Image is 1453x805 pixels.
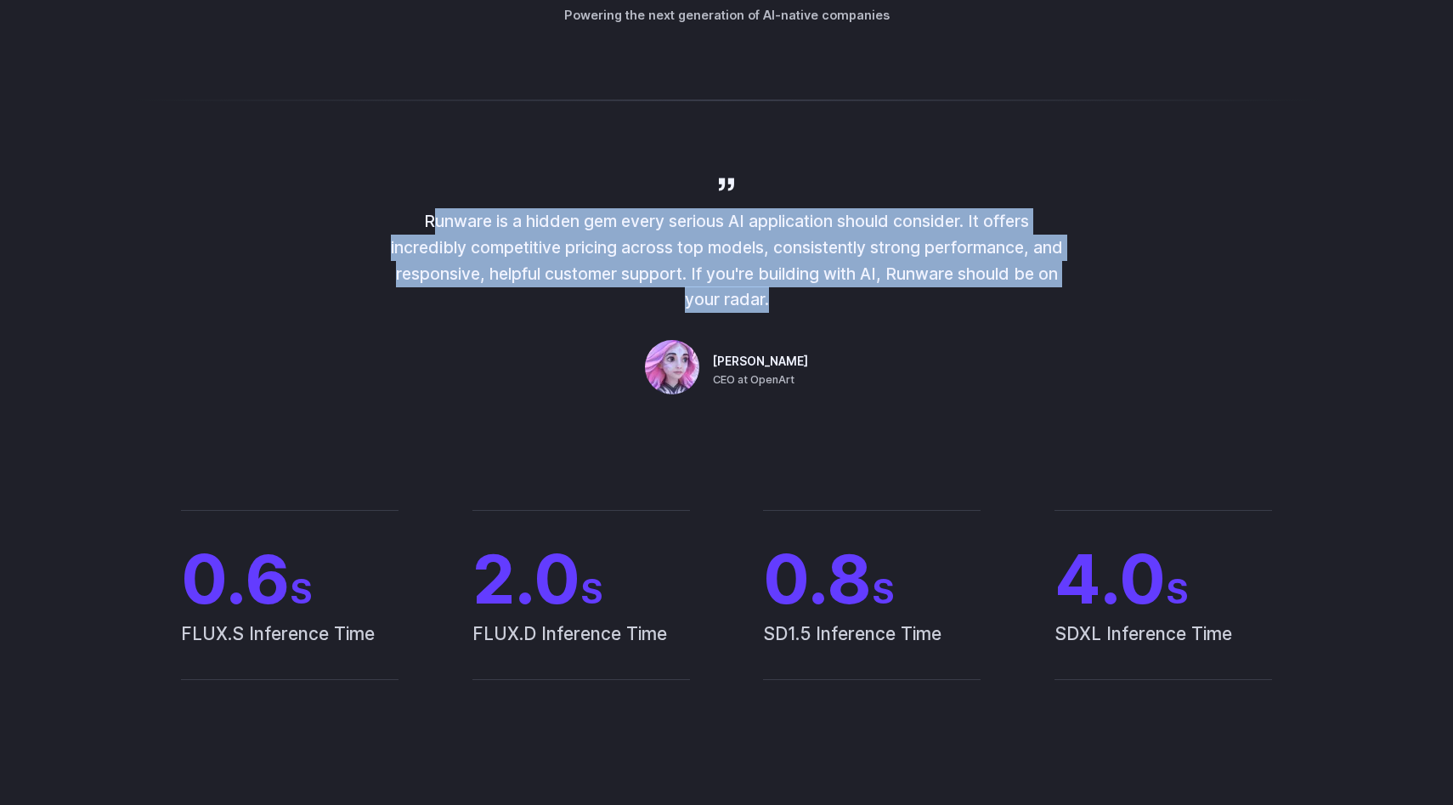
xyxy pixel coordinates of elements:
[472,545,690,613] span: 2.0
[763,545,981,613] span: 0.8
[290,570,313,612] span: S
[135,5,1318,25] p: Powering the next generation of AI-native companies
[763,620,981,679] span: SD1.5 Inference Time
[580,570,603,612] span: S
[387,208,1066,313] p: Runware is a hidden gem every serious AI application should consider. It offers incredibly compet...
[181,545,399,613] span: 0.6
[1166,570,1189,612] span: S
[181,620,399,679] span: FLUX.S Inference Time
[472,620,690,679] span: FLUX.D Inference Time
[1054,545,1272,613] span: 4.0
[713,353,808,371] span: [PERSON_NAME]
[872,570,895,612] span: S
[713,371,794,388] span: CEO at OpenArt
[1054,620,1272,679] span: SDXL Inference Time
[645,340,699,394] img: Person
